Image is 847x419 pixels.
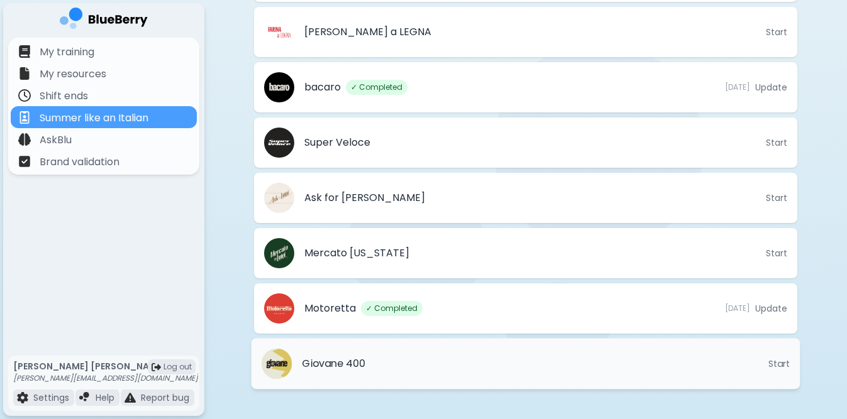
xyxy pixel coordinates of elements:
[18,45,31,58] img: file icon
[40,89,88,104] p: Shift ends
[766,137,787,148] span: Start
[40,133,72,148] p: AskBlu
[163,362,192,372] span: Log out
[40,67,106,82] p: My resources
[755,303,787,314] span: Update
[304,301,356,316] span: Motoretta
[152,362,161,372] img: logout
[725,82,750,92] span: [DATE]
[768,358,790,369] span: Start
[264,72,294,102] img: company thumbnail
[304,246,409,261] span: Mercato [US_STATE]
[304,24,431,40] span: [PERSON_NAME] a LEGNA
[125,392,136,403] img: file icon
[264,128,294,158] img: company thumbnail
[264,183,294,213] img: company thumbnail
[40,111,148,126] p: Summer like an Italian
[264,17,294,47] img: company thumbnail
[346,80,407,95] span: ✓ Completed
[262,349,292,379] img: company thumbnail
[18,133,31,146] img: file icon
[264,238,294,268] img: company thumbnail
[361,301,423,316] span: ✓ Completed
[18,155,31,168] img: file icon
[79,392,91,403] img: file icon
[96,392,114,403] p: Help
[304,80,341,95] span: bacaro
[302,356,365,371] span: Giovane 400
[40,45,94,60] p: My training
[40,155,119,170] p: Brand validation
[766,26,787,38] span: Start
[304,190,425,205] span: Ask for [PERSON_NAME]
[18,89,31,102] img: file icon
[60,8,148,33] img: company logo
[755,82,787,93] span: Update
[33,392,69,403] p: Settings
[18,67,31,80] img: file icon
[18,111,31,124] img: file icon
[141,392,189,403] p: Report bug
[766,192,787,204] span: Start
[264,293,294,324] img: company thumbnail
[725,303,750,313] span: [DATE]
[766,248,787,259] span: Start
[17,392,28,403] img: file icon
[13,361,198,372] p: [PERSON_NAME] [PERSON_NAME]
[13,373,198,383] p: [PERSON_NAME][EMAIL_ADDRESS][DOMAIN_NAME]
[304,135,370,150] span: Super Veloce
